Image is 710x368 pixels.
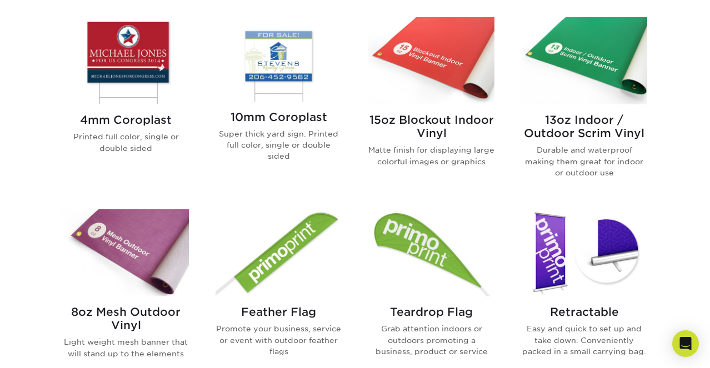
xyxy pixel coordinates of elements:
p: Printed full color, single or double sided [63,131,189,154]
h2: 4mm Coroplast [63,113,189,127]
a: 13oz Indoor / Outdoor Scrim Vinyl Banners 13oz Indoor / Outdoor Scrim Vinyl Durable and waterproo... [521,17,647,196]
a: 10mm Coroplast Signs 10mm Coroplast Super thick yard sign. Printed full color, single or double s... [216,17,342,196]
img: Teardrop Flag Flags [368,209,494,296]
img: 8oz Mesh Outdoor Vinyl Banners [63,209,189,296]
img: 10mm Coroplast Signs [216,17,342,101]
img: Retractable Banner Stands [521,209,647,296]
div: Open Intercom Messenger [672,330,699,357]
img: 13oz Indoor / Outdoor Scrim Vinyl Banners [521,17,647,104]
p: Super thick yard sign. Printed full color, single or double sided [216,128,342,162]
a: 4mm Coroplast Signs 4mm Coroplast Printed full color, single or double sided [63,17,189,196]
h2: Retractable [521,305,647,319]
img: 4mm Coroplast Signs [63,17,189,104]
h2: 10mm Coroplast [216,110,342,124]
a: 15oz Blockout Indoor Vinyl Banners 15oz Blockout Indoor Vinyl Matte finish for displaying large c... [368,17,494,196]
p: Matte finish for displaying large colorful images or graphics [368,144,494,167]
img: 15oz Blockout Indoor Vinyl Banners [368,17,494,104]
h2: 8oz Mesh Outdoor Vinyl [63,305,189,332]
p: Easy and quick to set up and take down. Conveniently packed in a small carrying bag. [521,323,647,357]
p: Grab attention indoors or outdoors promoting a business, product or service [368,323,494,357]
p: Durable and waterproof making them great for indoor or outdoor use [521,144,647,178]
h2: 15oz Blockout Indoor Vinyl [368,113,494,140]
p: Promote your business, service or event with outdoor feather flags [216,323,342,357]
h2: Teardrop Flag [368,305,494,319]
img: Feather Flag Flags [216,209,342,296]
p: Light weight mesh banner that will stand up to the elements [63,336,189,359]
h2: Feather Flag [216,305,342,319]
h2: 13oz Indoor / Outdoor Scrim Vinyl [521,113,647,140]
